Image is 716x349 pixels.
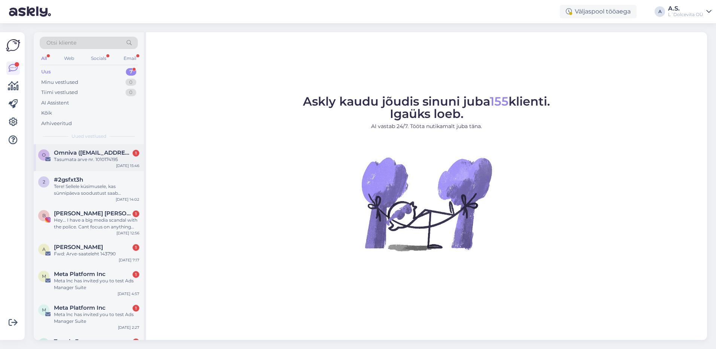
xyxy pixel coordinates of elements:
img: No Chat active [359,136,494,271]
div: All [40,54,48,63]
div: Meta lnc has invited you to test Ads Manager Suite [54,277,139,291]
div: Email [122,54,138,63]
span: M [42,307,46,313]
div: [DATE] 7:17 [119,257,139,263]
div: 0 [125,89,136,96]
span: #2gsfxt3h [54,176,83,183]
span: A [42,246,46,252]
span: Anu Toomik [54,244,103,251]
div: Meta lnc has invited you to test Ads Manager Suite [54,311,139,325]
div: AI Assistent [41,99,69,107]
span: M [42,273,46,279]
div: Tasumata arve nr. 1010174195 [54,156,139,163]
div: 0 [125,79,136,86]
img: Askly Logo [6,38,20,52]
div: Web [63,54,76,63]
div: L´Dolcevita OÜ [668,12,703,18]
div: 1 [133,150,139,157]
div: [DATE] 15:46 [116,163,139,169]
div: A [655,6,665,17]
div: Minu vestlused [41,79,78,86]
div: Arhiveeritud [41,120,72,127]
div: 1 [133,244,139,251]
div: Hey… I have a big media scandal with the police. Cant focus on anything else right now. Please le... [54,217,139,230]
span: Otsi kliente [46,39,76,47]
span: Brigitte Susanne Hunt 🐝🐺 [54,210,132,217]
span: Trends Expo [54,338,89,345]
div: Kõik [41,109,52,117]
div: 7 [126,68,136,76]
span: Uued vestlused [72,133,106,140]
a: A.S.L´Dolcevita OÜ [668,6,712,18]
span: Meta Platform Inc [54,304,106,311]
div: Fwd: Arve-saateleht 143790 [54,251,139,257]
div: 1 [133,339,139,345]
div: 1 [133,271,139,278]
p: AI vastab 24/7. Tööta nutikamalt juba täna. [303,122,550,130]
div: Socials [89,54,108,63]
span: B [42,213,46,218]
span: O [42,152,46,158]
span: 2 [43,179,45,185]
div: Väljaspool tööaega [560,5,637,18]
div: 1 [133,305,139,312]
div: Tere! Sellele küsimusele, kas sünnipäeva soodustust saab kombineerida "osta 1, saa 1 tasuta" pakk... [54,183,139,197]
span: Omniva (paki@omniva.ee) [54,149,132,156]
span: Askly kaudu jõudis sinuni juba klienti. Igaüks loeb. [303,94,550,121]
div: [DATE] 12:56 [116,230,139,236]
div: Uus [41,68,51,76]
div: [DATE] 4:57 [118,291,139,297]
div: A.S. [668,6,703,12]
div: [DATE] 2:27 [118,325,139,330]
span: 155 [490,94,509,109]
div: 1 [133,210,139,217]
span: Meta Platform Inc [54,271,106,277]
div: Tiimi vestlused [41,89,78,96]
div: [DATE] 14:02 [116,197,139,202]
